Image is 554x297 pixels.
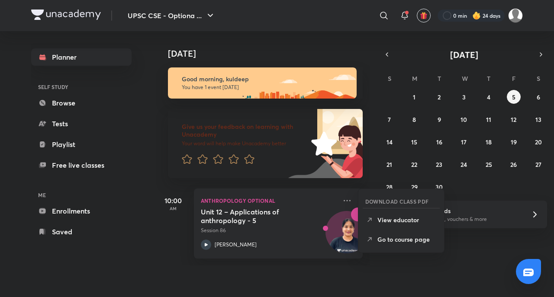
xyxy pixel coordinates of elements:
button: September 8, 2025 [407,112,421,126]
button: September 10, 2025 [457,112,471,126]
button: avatar [417,9,431,22]
abbr: September 1, 2025 [413,93,415,101]
button: September 13, 2025 [531,112,545,126]
button: September 19, 2025 [507,135,521,149]
button: September 2, 2025 [432,90,446,104]
abbr: September 19, 2025 [511,138,517,146]
abbr: Saturday [537,74,540,83]
h6: Good morning, kuldeep [182,75,349,83]
img: Avatar [326,216,367,257]
abbr: September 29, 2025 [411,183,418,191]
button: September 1, 2025 [407,90,421,104]
img: Company Logo [31,10,101,20]
button: September 26, 2025 [507,157,521,171]
button: September 15, 2025 [407,135,421,149]
abbr: September 4, 2025 [487,93,490,101]
img: morning [168,67,357,99]
button: September 17, 2025 [457,135,471,149]
h6: DOWNLOAD CLASS PDF [365,198,429,205]
p: Your word will help make Unacademy better [182,140,308,147]
button: September 20, 2025 [531,135,545,149]
img: feedback_image [282,109,363,178]
abbr: September 8, 2025 [412,115,416,124]
abbr: September 5, 2025 [512,93,515,101]
button: September 12, 2025 [507,112,521,126]
img: streak [472,11,481,20]
button: September 29, 2025 [407,180,421,194]
button: September 16, 2025 [432,135,446,149]
h6: ME [31,188,132,202]
abbr: September 2, 2025 [438,93,441,101]
button: September 24, 2025 [457,157,471,171]
abbr: September 16, 2025 [436,138,442,146]
abbr: September 9, 2025 [438,115,441,124]
a: Enrollments [31,202,132,220]
abbr: September 22, 2025 [411,160,417,169]
abbr: September 11, 2025 [486,115,491,124]
p: AM [156,206,190,211]
abbr: September 28, 2025 [386,183,393,191]
abbr: September 14, 2025 [387,138,393,146]
p: Go to course page [377,235,437,244]
h4: [DATE] [168,48,371,59]
span: [DATE] [450,49,478,61]
button: September 22, 2025 [407,157,421,171]
a: Saved [31,223,132,240]
abbr: Wednesday [462,74,468,83]
p: [PERSON_NAME] [215,241,257,249]
a: Free live classes [31,156,132,174]
abbr: Friday [512,74,515,83]
button: September 5, 2025 [507,90,521,104]
button: September 27, 2025 [531,157,545,171]
button: September 9, 2025 [432,112,446,126]
abbr: September 23, 2025 [436,160,442,169]
img: kuldeep Ahir [508,8,523,23]
abbr: September 7, 2025 [388,115,391,124]
abbr: September 24, 2025 [461,160,467,169]
button: September 18, 2025 [482,135,496,149]
button: September 3, 2025 [457,90,471,104]
abbr: September 18, 2025 [486,138,492,146]
abbr: September 12, 2025 [511,115,516,124]
p: View educator [377,215,437,224]
abbr: September 15, 2025 [411,138,417,146]
h6: SELF STUDY [31,80,132,94]
h6: Give us your feedback on learning with Unacademy [182,123,308,138]
abbr: September 13, 2025 [535,115,541,124]
abbr: September 25, 2025 [486,160,492,169]
button: September 30, 2025 [432,180,446,194]
abbr: Monday [412,74,417,83]
a: Planner [31,48,132,66]
h6: Refer friends [414,206,521,215]
abbr: September 6, 2025 [537,93,540,101]
a: Playlist [31,136,132,153]
p: Win a laptop, vouchers & more [414,215,521,223]
button: September 7, 2025 [383,112,396,126]
button: [DATE] [393,48,535,61]
button: September 23, 2025 [432,157,446,171]
p: Session 86 [201,227,337,234]
p: Anthropology Optional [201,195,337,206]
p: You have 1 event [DATE] [182,84,349,91]
a: Company Logo [31,10,101,22]
abbr: September 10, 2025 [461,115,467,124]
abbr: Tuesday [438,74,441,83]
button: September 11, 2025 [482,112,496,126]
abbr: September 21, 2025 [387,160,392,169]
abbr: Sunday [388,74,391,83]
h5: 10:00 [156,195,190,206]
abbr: Thursday [487,74,490,83]
button: UPSC CSE - Optiona ... [122,7,221,24]
button: September 4, 2025 [482,90,496,104]
button: September 25, 2025 [482,157,496,171]
a: Tests [31,115,132,132]
abbr: September 20, 2025 [535,138,542,146]
img: avatar [420,12,428,19]
button: September 28, 2025 [383,180,396,194]
h5: Unit 12 – Applications of anthropology - 5 [201,208,309,225]
abbr: September 17, 2025 [461,138,467,146]
button: September 21, 2025 [383,157,396,171]
abbr: September 26, 2025 [510,160,517,169]
a: Browse [31,94,132,112]
abbr: September 3, 2025 [462,93,466,101]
